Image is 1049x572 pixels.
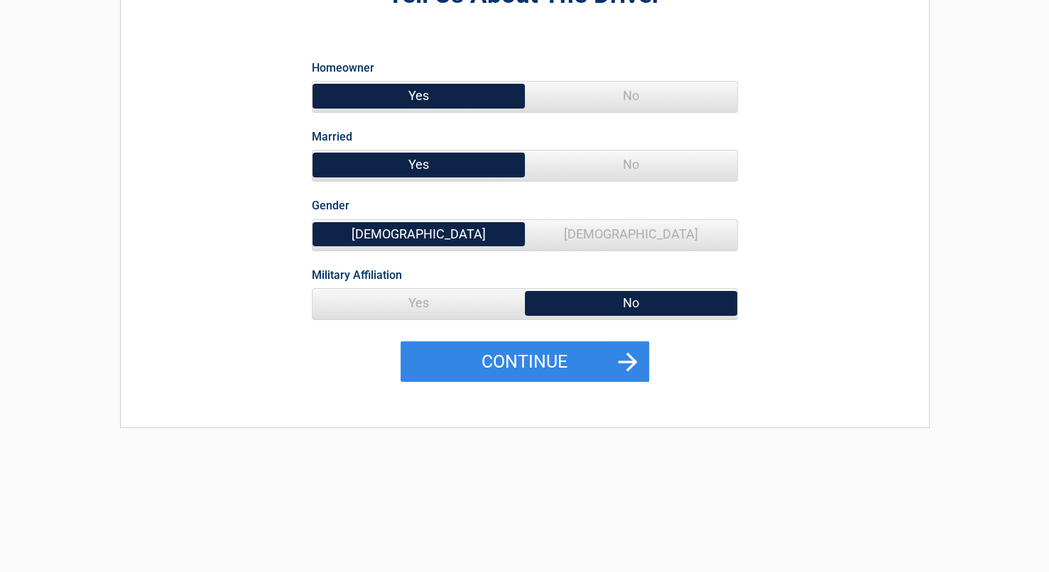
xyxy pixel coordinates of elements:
[312,196,349,215] label: Gender
[312,289,525,317] span: Yes
[312,265,402,285] label: Military Affiliation
[312,127,352,146] label: Married
[525,150,737,179] span: No
[312,150,525,179] span: Yes
[312,58,374,77] label: Homeowner
[525,289,737,317] span: No
[312,220,525,248] span: [DEMOGRAPHIC_DATA]
[525,82,737,110] span: No
[312,82,525,110] span: Yes
[525,220,737,248] span: [DEMOGRAPHIC_DATA]
[401,341,649,383] button: Continue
